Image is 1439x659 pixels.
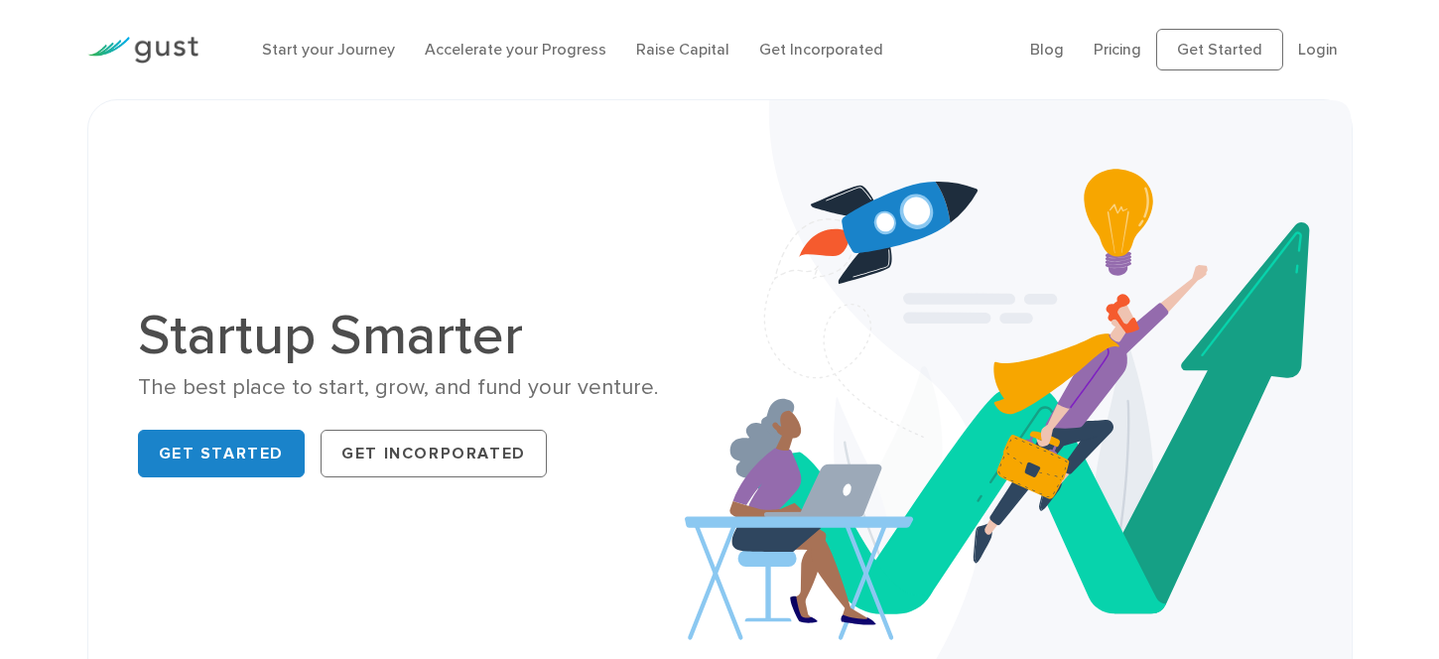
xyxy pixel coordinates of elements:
a: Get Incorporated [321,430,547,477]
img: Gust Logo [87,37,198,64]
a: Pricing [1094,40,1141,59]
a: Accelerate your Progress [425,40,606,59]
a: Blog [1030,40,1064,59]
h1: Startup Smarter [138,308,706,363]
a: Login [1298,40,1338,59]
a: Get Started [138,430,306,477]
a: Get Incorporated [759,40,883,59]
div: The best place to start, grow, and fund your venture. [138,373,706,402]
a: Raise Capital [636,40,729,59]
a: Get Started [1156,29,1283,70]
a: Start your Journey [262,40,395,59]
